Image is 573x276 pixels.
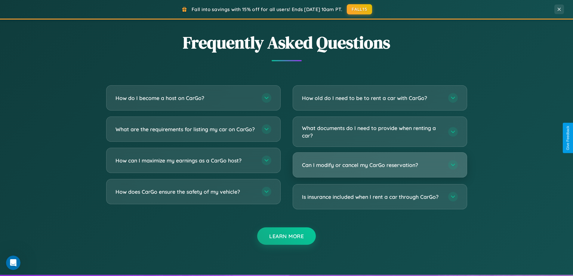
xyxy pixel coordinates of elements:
[116,94,256,102] h3: How do I become a host on CarGo?
[347,4,372,14] button: FALL15
[116,157,256,164] h3: How can I maximize my earnings as a CarGo host?
[257,227,316,245] button: Learn More
[106,31,467,54] h2: Frequently Asked Questions
[566,126,570,150] div: Give Feedback
[192,6,342,12] span: Fall into savings with 15% off for all users! Ends [DATE] 10am PT.
[302,124,442,139] h3: What documents do I need to provide when renting a car?
[116,188,256,196] h3: How does CarGo ensure the safety of my vehicle?
[6,256,20,270] iframe: Intercom live chat
[302,94,442,102] h3: How old do I need to be to rent a car with CarGo?
[302,193,442,201] h3: Is insurance included when I rent a car through CarGo?
[116,126,256,133] h3: What are the requirements for listing my car on CarGo?
[302,161,442,169] h3: Can I modify or cancel my CarGo reservation?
